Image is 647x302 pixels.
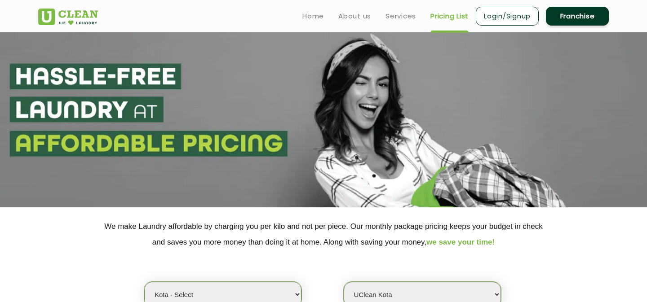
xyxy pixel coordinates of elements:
a: About us [338,11,371,22]
span: we save your time! [426,238,495,246]
a: Login/Signup [476,7,539,26]
img: UClean Laundry and Dry Cleaning [38,9,98,25]
a: Services [386,11,416,22]
a: Pricing List [430,11,469,22]
a: Franchise [546,7,609,26]
a: Home [302,11,324,22]
p: We make Laundry affordable by charging you per kilo and not per piece. Our monthly package pricin... [38,219,609,250]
